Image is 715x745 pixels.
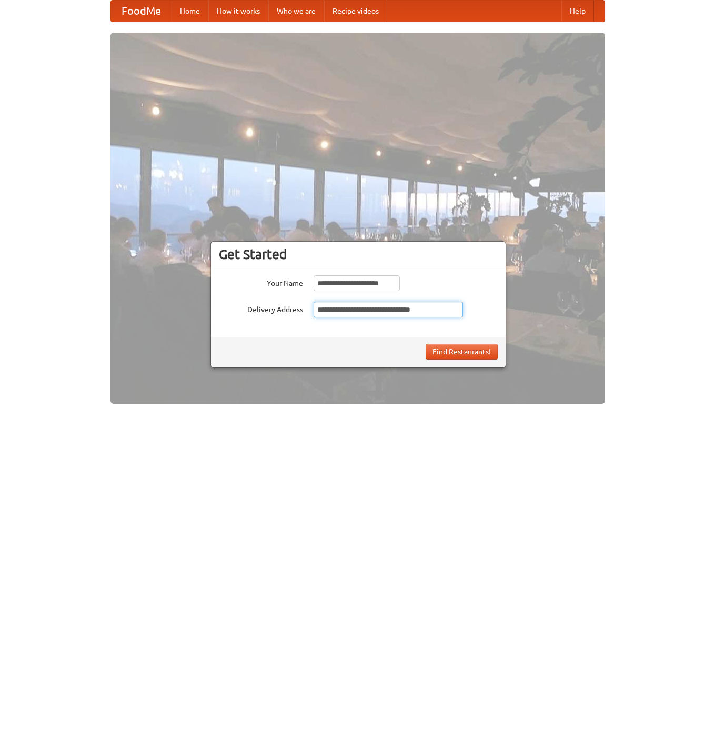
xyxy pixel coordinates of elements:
label: Your Name [219,275,303,289]
a: Help [561,1,594,22]
label: Delivery Address [219,302,303,315]
a: Recipe videos [324,1,387,22]
a: FoodMe [111,1,172,22]
a: How it works [208,1,268,22]
a: Who we are [268,1,324,22]
button: Find Restaurants! [426,344,498,360]
h3: Get Started [219,246,498,262]
a: Home [172,1,208,22]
